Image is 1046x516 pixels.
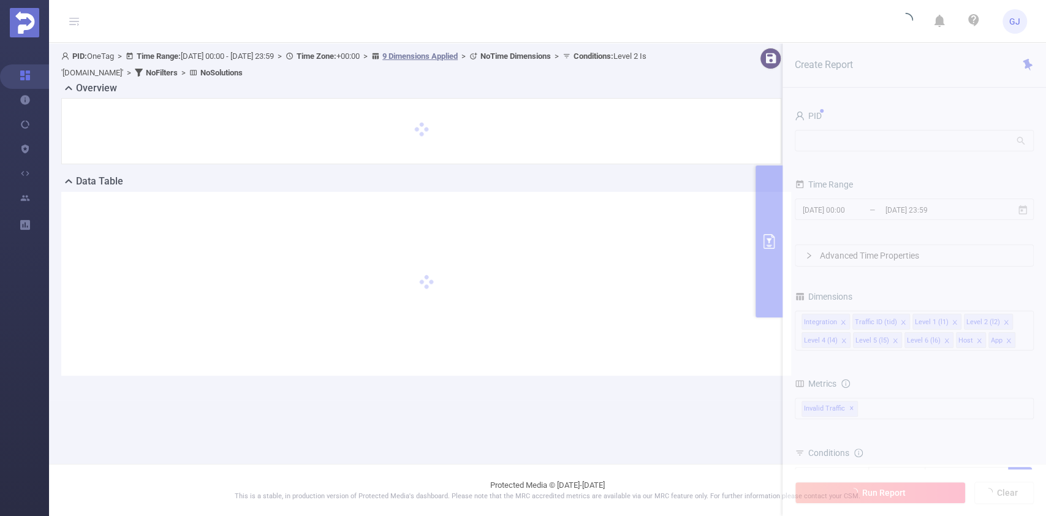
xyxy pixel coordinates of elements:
[360,51,371,61] span: >
[61,51,646,77] span: OneTag [DATE] 00:00 - [DATE] 23:59 +00:00
[458,51,469,61] span: >
[574,51,613,61] b: Conditions :
[114,51,126,61] span: >
[61,52,72,60] i: icon: user
[297,51,336,61] b: Time Zone:
[551,51,563,61] span: >
[72,51,87,61] b: PID:
[10,8,39,37] img: Protected Media
[274,51,286,61] span: >
[76,174,123,189] h2: Data Table
[480,51,551,61] b: No Time Dimensions
[80,491,1015,502] p: This is a stable, in production version of Protected Media's dashboard. Please note that the MRC ...
[146,68,178,77] b: No Filters
[382,51,458,61] u: 9 Dimensions Applied
[200,68,243,77] b: No Solutions
[1009,9,1020,34] span: GJ
[898,13,913,30] i: icon: loading
[49,464,1046,516] footer: Protected Media © [DATE]-[DATE]
[76,81,117,96] h2: Overview
[137,51,181,61] b: Time Range:
[178,68,189,77] span: >
[123,68,135,77] span: >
